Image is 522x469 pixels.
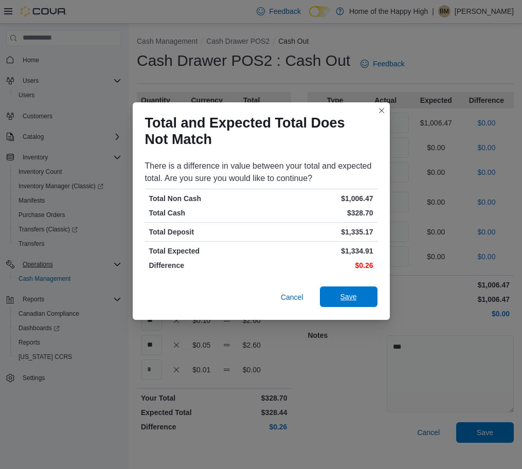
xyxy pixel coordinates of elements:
[340,292,357,302] span: Save
[263,260,373,270] p: $0.26
[277,287,308,308] button: Cancel
[263,208,373,218] p: $328.70
[149,208,259,218] p: Total Cash
[263,246,373,256] p: $1,334.91
[145,160,377,185] div: There is a difference in value between your total and expected total. Are you sure you would like...
[263,227,373,237] p: $1,335.17
[149,260,259,270] p: Difference
[263,193,373,204] p: $1,006.47
[281,292,303,302] span: Cancel
[375,104,388,117] button: Closes this modal window
[149,246,259,256] p: Total Expected
[145,115,369,148] h1: Total and Expected Total Does Not Match
[149,193,259,204] p: Total Non Cash
[320,286,377,307] button: Save
[149,227,259,237] p: Total Deposit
